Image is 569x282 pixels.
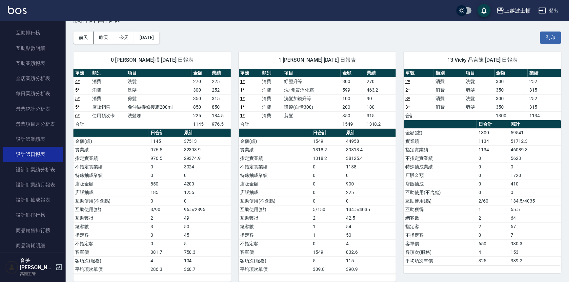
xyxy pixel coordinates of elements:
th: 業績 [365,69,396,77]
td: 0 [149,163,182,171]
td: 650 [477,239,509,248]
td: 1145 [149,137,182,145]
td: 59541 [509,128,561,137]
td: 32398.9 [182,145,231,154]
td: 0 [477,188,509,197]
th: 金額 [495,69,528,77]
td: 2 [477,214,509,222]
td: 900 [344,180,396,188]
table: a dense table [239,129,396,274]
span: 13 Vicky 品言陳 [DATE] 日報表 [412,57,553,63]
td: 店販金額 [404,171,477,180]
td: 指定客 [239,231,311,239]
td: 特殊抽成業績 [239,171,311,180]
td: 消費 [260,103,282,111]
td: 115 [344,256,396,265]
td: 57 [509,222,561,231]
td: 252 [528,77,561,86]
a: 營業項目月分析表 [3,117,63,132]
button: save [478,4,491,17]
td: 特殊抽成業績 [404,163,477,171]
td: 38125.4 [344,154,396,163]
td: 1134 [477,145,509,154]
td: 4 [149,256,182,265]
th: 日合計 [149,129,182,137]
td: 免沖滋養修復霜200ml [126,103,192,111]
p: 高階主管 [20,271,53,277]
button: 昨天 [94,32,114,44]
td: 350 [495,103,528,111]
td: 360.7 [182,265,231,273]
img: Person [5,261,18,274]
img: Logo [8,6,27,14]
td: 洗髮 [126,77,192,86]
a: 營業統計分析表 [3,101,63,117]
td: 0 [477,231,509,239]
td: 互助使用(不含點) [73,197,149,205]
table: a dense table [73,129,231,274]
table: a dense table [239,69,396,129]
td: 不指定實業績 [404,154,477,163]
td: 0 [149,171,182,180]
td: 50 [344,231,396,239]
td: 合計 [404,111,434,120]
td: 44958 [344,137,396,145]
td: 976.5 [149,154,182,163]
td: 互助獲得 [404,205,477,214]
th: 累計 [182,129,231,137]
td: 不指定客 [73,239,149,248]
td: 4200 [182,180,231,188]
a: 互助業績報表 [3,56,63,71]
td: 互助使用(不含點) [404,188,477,197]
td: 消費 [434,86,464,94]
td: 300 [192,86,210,94]
a: 設計師業績分析表 [3,162,63,177]
div: 上越波士頓 [504,7,531,15]
td: 850 [192,103,210,111]
td: 互助使用(點) [239,205,311,214]
th: 類別 [434,69,464,77]
td: 2 [149,214,182,222]
td: 1134 [477,137,509,145]
td: 店販金額 [239,180,311,188]
h5: 育芳[PERSON_NAME] [20,258,53,271]
td: 0 [509,188,561,197]
td: 96.5/2895 [182,205,231,214]
td: 4 [344,239,396,248]
span: 0 [PERSON_NAME]張 [DATE] 日報表 [81,57,223,63]
td: 180 [365,103,396,111]
a: 商品消耗明細 [3,238,63,253]
td: 0 [311,239,344,248]
td: 1 [311,231,344,239]
td: 0 [182,171,231,180]
td: 客單價 [73,248,149,256]
td: 消費 [260,86,282,94]
th: 金額 [192,69,210,77]
th: 類別 [91,69,126,77]
td: 1 [477,205,509,214]
td: 剪髮 [464,86,495,94]
td: 1549 [311,248,344,256]
th: 日合計 [311,129,344,137]
a: 設計師抽成報表 [3,192,63,207]
th: 單號 [73,69,91,77]
a: 每日業績分析表 [3,86,63,101]
td: 洗髮加錢升等 [282,94,341,103]
td: 315 [528,103,561,111]
td: 2 [477,222,509,231]
th: 業績 [528,69,561,77]
th: 日合計 [477,120,509,129]
td: 252 [528,94,561,103]
td: 976.5 [149,145,182,154]
td: 5 [182,239,231,248]
td: 實業績 [73,145,149,154]
td: 185 [149,188,182,197]
button: 登出 [536,5,561,17]
td: 315 [528,86,561,94]
td: 合計 [73,120,91,128]
td: 930.3 [509,239,561,248]
td: 410 [509,180,561,188]
a: 設計師排行榜 [3,207,63,223]
td: 客項次(服務) [404,248,477,256]
td: 184.5 [210,111,231,120]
